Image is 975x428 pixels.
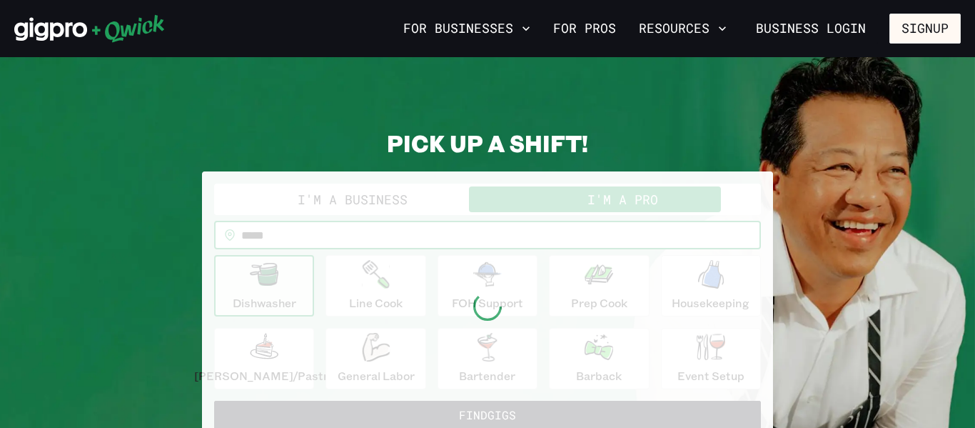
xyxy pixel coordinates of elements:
[744,14,878,44] a: Business Login
[194,367,334,384] p: [PERSON_NAME]/Pastry
[398,16,536,41] button: For Businesses
[633,16,732,41] button: Resources
[547,16,622,41] a: For Pros
[202,129,773,157] h2: PICK UP A SHIFT!
[889,14,961,44] button: Signup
